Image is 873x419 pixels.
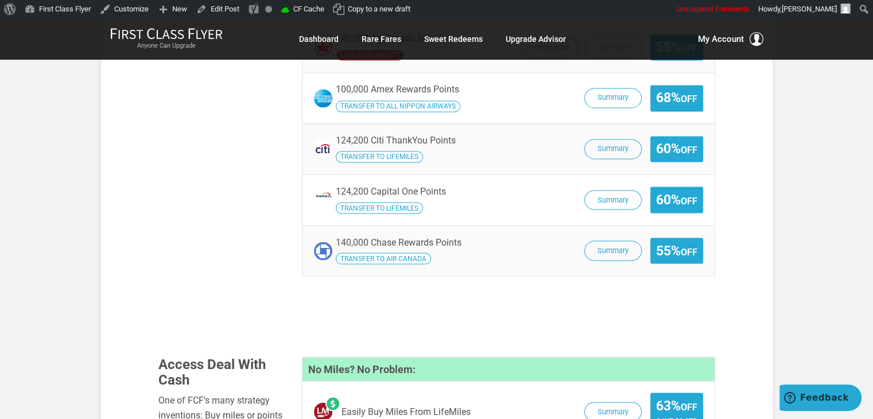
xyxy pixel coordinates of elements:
span: Transfer your Citi ThankYou Points to LifeMiles [336,151,423,162]
a: Rare Fares [362,29,401,49]
small: Off [681,246,697,257]
span: 60% [656,192,697,207]
span: 60% [656,142,697,156]
a: Sweet Redeems [424,29,483,49]
small: Off [681,195,697,206]
span: Transfer your Chase Rewards Points to Air Canada [336,253,431,264]
small: Off [681,94,697,104]
small: Anyone Can Upgrade [110,42,223,50]
small: Off [681,145,697,156]
h4: No Miles? No Problem: [302,357,715,381]
span: 68% [656,91,697,105]
span: 100,000 Amex Rewards Points [336,84,459,95]
span: 140,000 Chase Rewards Points [336,236,461,247]
span: Transfer your Amex Rewards Points to All Nippon Airways [336,100,460,112]
button: Summary [584,88,642,108]
span: 124,200 Capital One Points [336,185,446,196]
small: Off [681,401,697,412]
button: Summary [584,240,642,261]
span: Transfer your Capital One Points to LifeMiles [336,202,423,214]
span: 63% [656,398,697,413]
span: 124,200 Citi ThankYou Points [336,135,456,146]
h3: Access Deal With Cash [158,356,285,387]
button: Summary [584,139,642,159]
button: My Account [698,32,763,46]
img: First Class Flyer [110,28,223,40]
span: Unsuspend Transients [676,5,750,13]
span: [PERSON_NAME] [782,5,837,13]
a: First Class FlyerAnyone Can Upgrade [110,28,223,51]
span: My Account [698,32,744,46]
span: Easily Buy Miles From LifeMiles [342,406,471,417]
iframe: Opens a widget where you can find more information [779,385,862,413]
a: Upgrade Advisor [506,29,566,49]
span: 55% [656,243,697,258]
a: Dashboard [299,29,339,49]
button: Summary [584,190,642,210]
